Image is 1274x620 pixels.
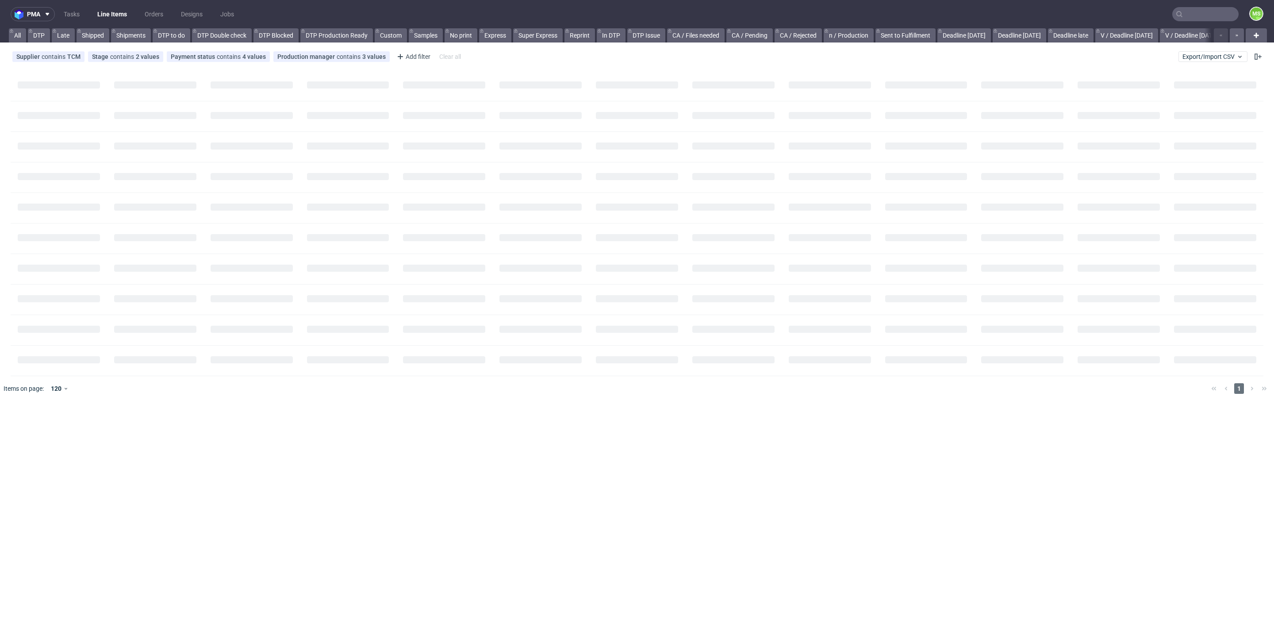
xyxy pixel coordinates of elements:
[52,28,75,42] a: Late
[627,28,665,42] a: DTP Issue
[362,53,386,60] div: 3 values
[92,53,110,60] span: Stage
[437,50,463,63] div: Clear all
[824,28,874,42] a: n / Production
[111,28,151,42] a: Shipments
[136,53,159,60] div: 2 values
[110,53,136,60] span: contains
[242,53,266,60] div: 4 values
[667,28,725,42] a: CA / Files needed
[775,28,822,42] a: CA / Rejected
[27,11,40,17] span: pma
[1182,53,1243,60] span: Export/Import CSV
[4,384,44,393] span: Items on page:
[1250,8,1262,20] figcaption: MS
[58,7,85,21] a: Tasks
[564,28,595,42] a: Reprint
[393,50,432,64] div: Add filter
[479,28,511,42] a: Express
[42,53,67,60] span: contains
[11,7,55,21] button: pma
[67,53,81,60] div: TCM
[215,7,239,21] a: Jobs
[513,28,563,42] a: Super Express
[337,53,362,60] span: contains
[409,28,443,42] a: Samples
[47,382,63,395] div: 120
[1178,51,1247,62] button: Export/Import CSV
[16,53,42,60] span: Supplier
[139,7,169,21] a: Orders
[15,9,27,19] img: logo
[993,28,1046,42] a: Deadline [DATE]
[1095,28,1158,42] a: V / Deadline [DATE]
[277,53,337,60] span: Production manager
[176,7,208,21] a: Designs
[153,28,190,42] a: DTP to do
[375,28,407,42] a: Custom
[77,28,109,42] a: Shipped
[217,53,242,60] span: contains
[875,28,936,42] a: Sent to Fulfillment
[1048,28,1094,42] a: Deadline late
[300,28,373,42] a: DTP Production Ready
[92,7,132,21] a: Line Items
[171,53,217,60] span: Payment status
[1234,383,1244,394] span: 1
[445,28,477,42] a: No print
[937,28,991,42] a: Deadline [DATE]
[9,28,26,42] a: All
[192,28,252,42] a: DTP Double check
[726,28,773,42] a: CA / Pending
[28,28,50,42] a: DTP
[1160,28,1223,42] a: V / Deadline [DATE]
[253,28,299,42] a: DTP Blocked
[597,28,625,42] a: In DTP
